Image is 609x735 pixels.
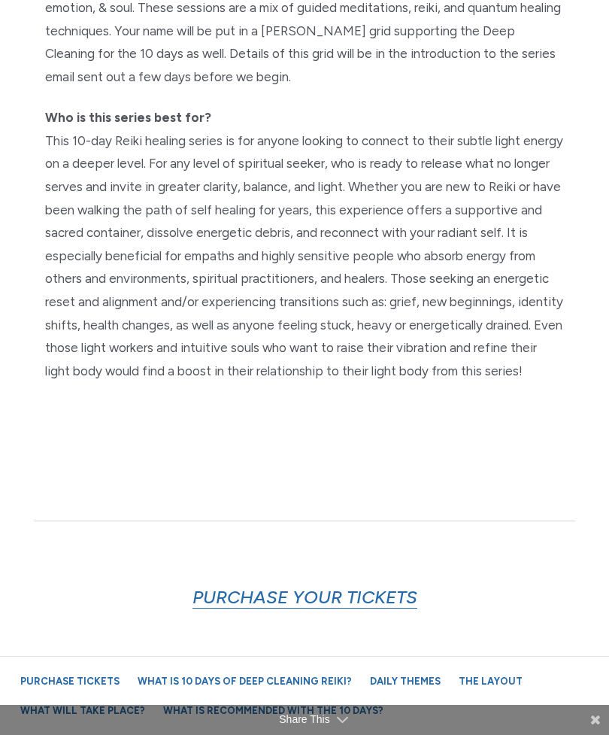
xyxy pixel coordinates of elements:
a: What is 10 Days of Deep Cleaning Reiki? [130,668,359,694]
a: Daily Themes [362,668,448,694]
a: Purchase Tickets [13,668,127,694]
a: The Layout [451,668,530,694]
a: What is recommended with the 10 Days? [156,697,391,724]
p: This 10-day Reiki healing series is for anyone looking to connect to their subtle light energy on... [45,106,564,382]
a: PURCHASE YOUR TICKETS [192,586,417,609]
a: What will take place? [13,697,153,724]
strong: Who is this series best for? [45,110,211,125]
